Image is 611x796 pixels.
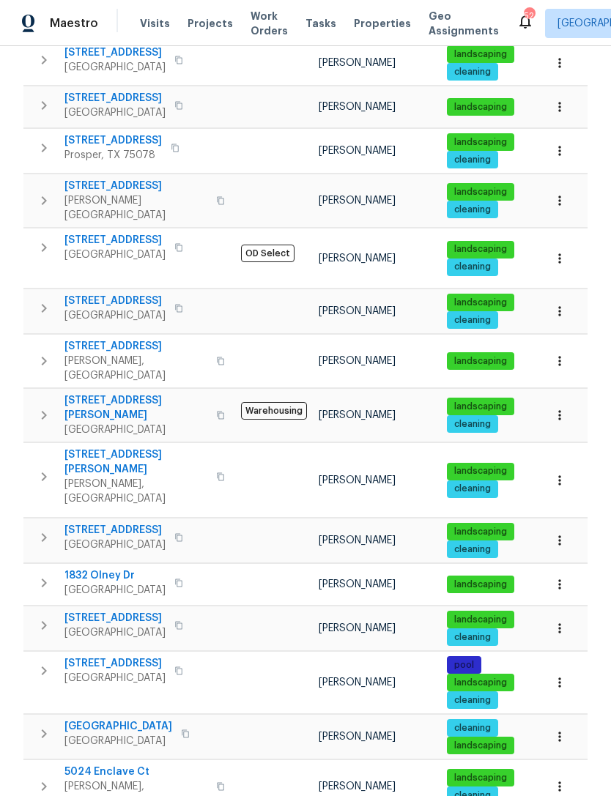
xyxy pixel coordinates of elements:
[448,355,513,368] span: landscaping
[64,447,207,477] span: [STREET_ADDRESS][PERSON_NAME]
[448,66,497,78] span: cleaning
[64,45,166,60] span: [STREET_ADDRESS]
[64,523,166,538] span: [STREET_ADDRESS]
[188,16,233,31] span: Projects
[64,308,166,323] span: [GEOGRAPHIC_DATA]
[319,196,396,206] span: [PERSON_NAME]
[64,339,207,354] span: [STREET_ADDRESS]
[64,583,166,598] span: [GEOGRAPHIC_DATA]
[448,631,497,644] span: cleaning
[319,623,396,633] span: [PERSON_NAME]
[64,538,166,552] span: [GEOGRAPHIC_DATA]
[64,133,162,148] span: [STREET_ADDRESS]
[448,677,513,689] span: landscaping
[448,186,513,198] span: landscaping
[64,91,166,105] span: [STREET_ADDRESS]
[319,410,396,420] span: [PERSON_NAME]
[319,102,396,112] span: [PERSON_NAME]
[64,148,162,163] span: Prosper, TX 75078
[64,423,207,437] span: [GEOGRAPHIC_DATA]
[64,248,166,262] span: [GEOGRAPHIC_DATA]
[64,765,207,779] span: 5024 Enclave Ct
[448,204,497,216] span: cleaning
[64,60,166,75] span: [GEOGRAPHIC_DATA]
[448,261,497,273] span: cleaning
[448,243,513,256] span: landscaping
[429,9,499,38] span: Geo Assignments
[448,483,497,495] span: cleaning
[305,18,336,29] span: Tasks
[354,16,411,31] span: Properties
[64,393,207,423] span: [STREET_ADDRESS][PERSON_NAME]
[64,193,207,223] span: [PERSON_NAME][GEOGRAPHIC_DATA]
[524,9,534,23] div: 52
[448,722,497,734] span: cleaning
[140,16,170,31] span: Visits
[448,136,513,149] span: landscaping
[448,579,513,591] span: landscaping
[319,677,396,688] span: [PERSON_NAME]
[64,734,172,748] span: [GEOGRAPHIC_DATA]
[64,294,166,308] span: [STREET_ADDRESS]
[448,772,513,784] span: landscaping
[448,465,513,477] span: landscaping
[319,535,396,546] span: [PERSON_NAME]
[448,526,513,538] span: landscaping
[64,233,166,248] span: [STREET_ADDRESS]
[448,297,513,309] span: landscaping
[319,146,396,156] span: [PERSON_NAME]
[319,306,396,316] span: [PERSON_NAME]
[64,656,166,671] span: [STREET_ADDRESS]
[448,314,497,327] span: cleaning
[50,16,98,31] span: Maestro
[319,356,396,366] span: [PERSON_NAME]
[64,625,166,640] span: [GEOGRAPHIC_DATA]
[64,671,166,685] span: [GEOGRAPHIC_DATA]
[319,253,396,264] span: [PERSON_NAME]
[448,694,497,707] span: cleaning
[448,401,513,413] span: landscaping
[448,614,513,626] span: landscaping
[64,105,166,120] span: [GEOGRAPHIC_DATA]
[64,719,172,734] span: [GEOGRAPHIC_DATA]
[319,781,396,792] span: [PERSON_NAME]
[448,543,497,556] span: cleaning
[319,579,396,589] span: [PERSON_NAME]
[448,418,497,431] span: cleaning
[64,179,207,193] span: [STREET_ADDRESS]
[448,659,480,672] span: pool
[241,402,307,420] span: Warehousing
[319,475,396,486] span: [PERSON_NAME]
[241,245,295,262] span: OD Select
[448,48,513,61] span: landscaping
[64,354,207,383] span: [PERSON_NAME], [GEOGRAPHIC_DATA]
[319,732,396,742] span: [PERSON_NAME]
[319,58,396,68] span: [PERSON_NAME]
[448,154,497,166] span: cleaning
[448,101,513,114] span: landscaping
[64,477,207,506] span: [PERSON_NAME], [GEOGRAPHIC_DATA]
[64,568,166,583] span: 1832 Olney Dr
[448,740,513,752] span: landscaping
[251,9,288,38] span: Work Orders
[64,611,166,625] span: [STREET_ADDRESS]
